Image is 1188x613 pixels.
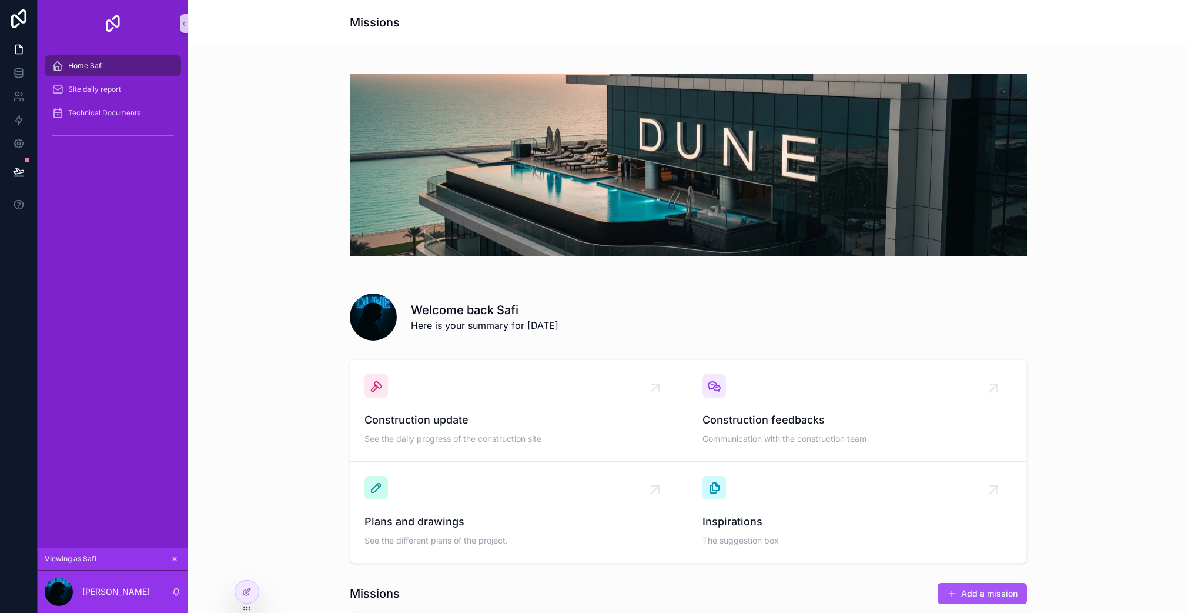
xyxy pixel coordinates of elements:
div: scrollable content [38,47,188,160]
span: Technical Documents [68,108,140,118]
img: 35321-01da72edde-a7d7-4845-8b83-67539b2c081b-copie.webp [350,74,1027,256]
span: Site daily report [68,85,121,94]
span: Communication with the construction team [702,433,1012,445]
button: Add a mission [938,583,1027,604]
a: Site daily report [45,79,181,100]
span: The suggestion box [702,535,1012,547]
span: See the different plans of the project. [364,535,674,547]
a: Technical Documents [45,102,181,124]
span: Inspirations [702,514,1012,530]
h1: Missions [350,14,400,31]
span: Construction update [364,412,674,428]
span: See the daily progress of the construction site [364,433,674,445]
a: Home Safi [45,55,181,76]
span: Construction feedbacks [702,412,1012,428]
img: App logo [103,14,122,33]
h1: Welcome back Safi [411,302,558,318]
a: InspirationsThe suggestion box [688,462,1026,563]
h1: Missions [350,585,400,602]
span: Here is your summary for [DATE] [411,318,558,332]
span: Plans and drawings [364,514,674,530]
a: Construction updateSee the daily progress of the construction site [350,360,688,462]
a: Construction feedbacksCommunication with the construction team [688,360,1026,462]
p: [PERSON_NAME] [82,586,150,598]
a: Plans and drawingsSee the different plans of the project. [350,462,688,563]
span: Home Safi [68,61,103,71]
span: Viewing as Safi [45,554,96,564]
